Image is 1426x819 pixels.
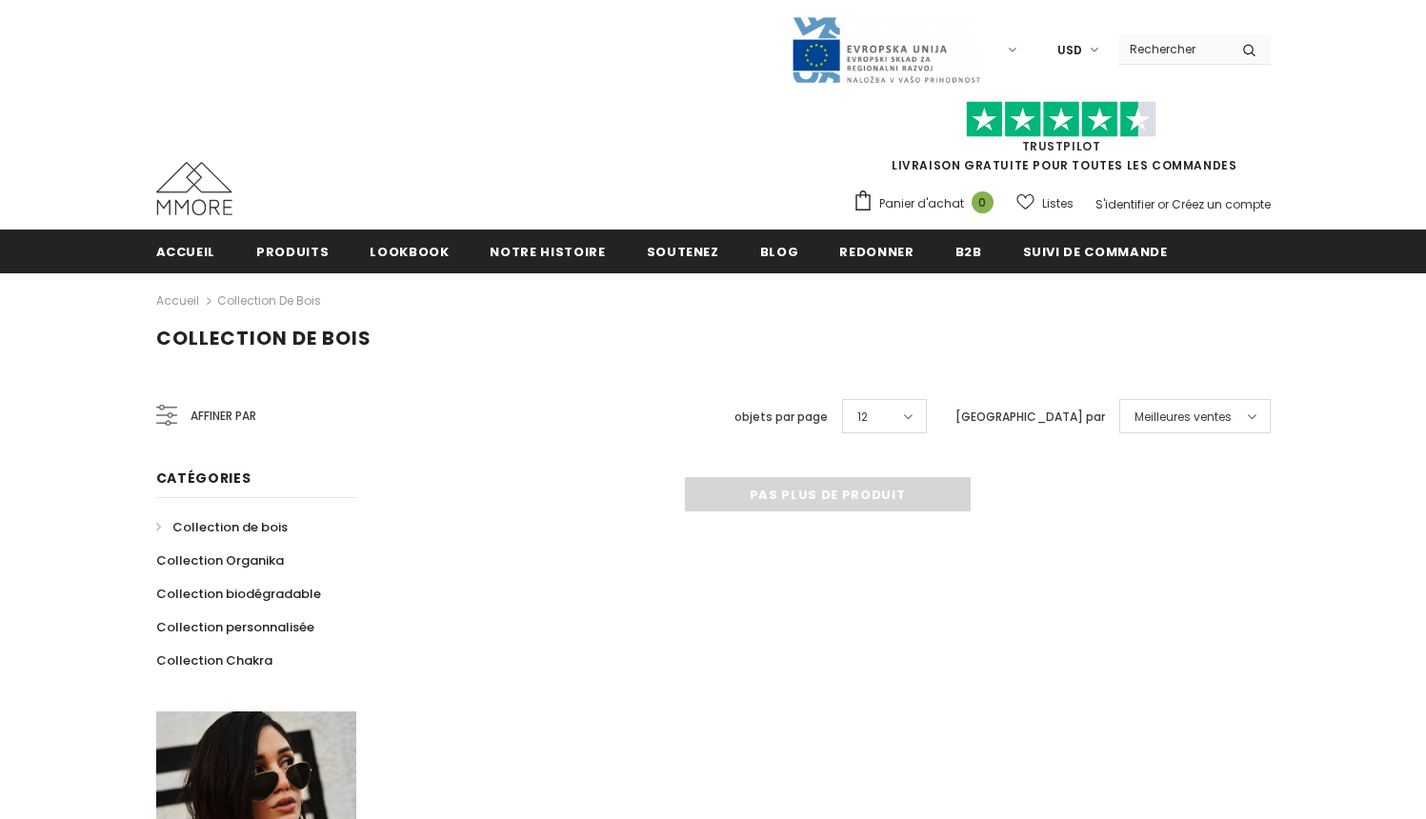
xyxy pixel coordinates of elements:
[1095,196,1155,212] a: S'identifier
[955,230,982,272] a: B2B
[256,243,329,261] span: Produits
[791,15,981,85] img: Javni Razpis
[156,510,288,544] a: Collection de bois
[791,41,981,57] a: Javni Razpis
[191,406,256,427] span: Affiner par
[156,290,199,312] a: Accueil
[857,408,868,427] span: 12
[839,243,914,261] span: Redonner
[647,243,719,261] span: soutenez
[156,610,314,644] a: Collection personnalisée
[853,110,1271,173] span: LIVRAISON GRATUITE POUR TOUTES LES COMMANDES
[734,408,828,427] label: objets par page
[853,190,1003,218] a: Panier d'achat 0
[156,551,284,569] span: Collection Organika
[490,230,605,272] a: Notre histoire
[966,101,1156,138] img: Faites confiance aux étoiles pilotes
[955,243,982,261] span: B2B
[1135,408,1232,427] span: Meilleures ventes
[490,243,605,261] span: Notre histoire
[370,230,449,272] a: Lookbook
[156,618,314,636] span: Collection personnalisée
[156,230,216,272] a: Accueil
[1023,243,1168,261] span: Suivi de commande
[156,162,232,215] img: Cas MMORE
[647,230,719,272] a: soutenez
[256,230,329,272] a: Produits
[1022,138,1101,154] a: TrustPilot
[156,651,272,669] span: Collection Chakra
[839,230,914,272] a: Redonner
[156,243,216,261] span: Accueil
[1023,230,1168,272] a: Suivi de commande
[156,585,321,603] span: Collection biodégradable
[1172,196,1271,212] a: Créez un compte
[370,243,449,261] span: Lookbook
[156,644,272,677] a: Collection Chakra
[1016,187,1074,220] a: Listes
[217,292,321,309] a: Collection de bois
[1157,196,1169,212] span: or
[156,469,251,488] span: Catégories
[172,518,288,536] span: Collection de bois
[156,577,321,610] a: Collection biodégradable
[760,230,799,272] a: Blog
[879,194,964,213] span: Panier d'achat
[156,544,284,577] a: Collection Organika
[972,191,994,213] span: 0
[955,408,1105,427] label: [GEOGRAPHIC_DATA] par
[760,243,799,261] span: Blog
[1057,41,1082,60] span: USD
[1042,194,1074,213] span: Listes
[1118,35,1228,63] input: Search Site
[156,325,372,351] span: Collection de bois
